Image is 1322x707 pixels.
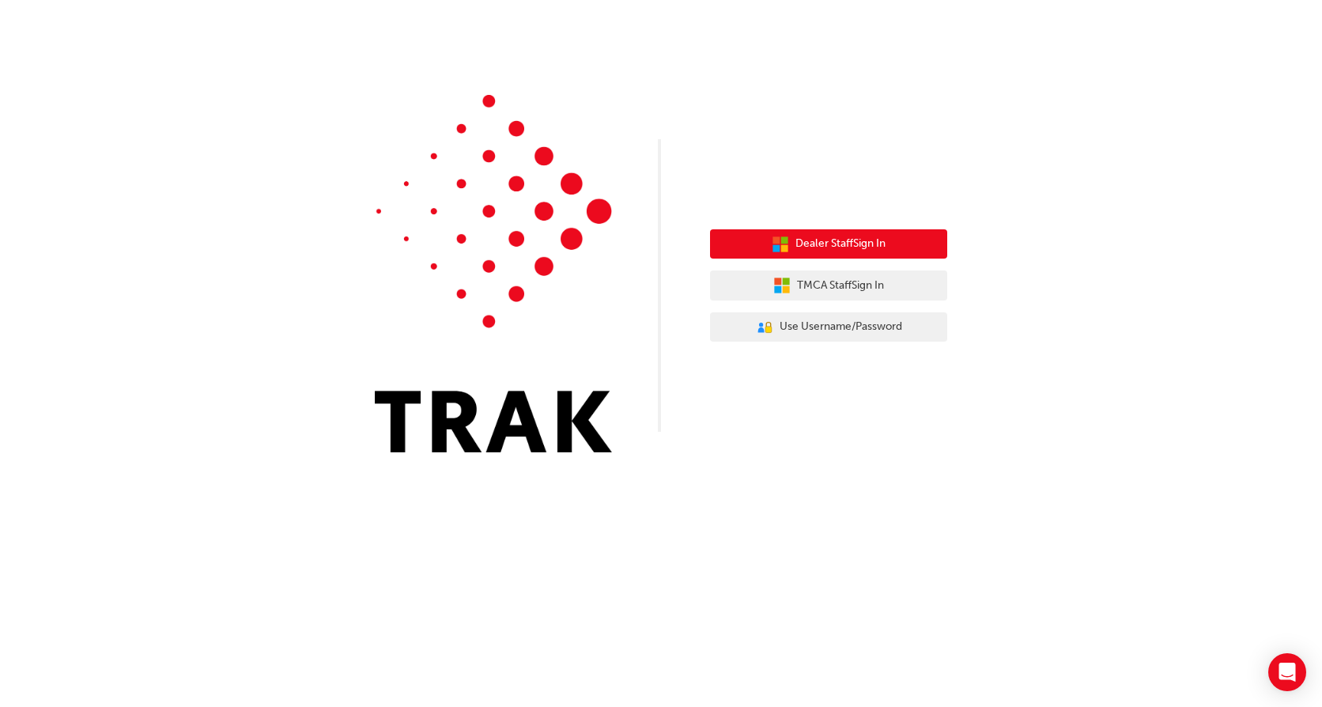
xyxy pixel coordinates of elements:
[710,270,947,301] button: TMCA StaffSign In
[797,277,884,295] span: TMCA Staff Sign In
[710,312,947,342] button: Use Username/Password
[375,95,612,452] img: Trak
[780,318,902,336] span: Use Username/Password
[795,235,886,253] span: Dealer Staff Sign In
[1268,653,1306,691] div: Open Intercom Messenger
[710,229,947,259] button: Dealer StaffSign In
